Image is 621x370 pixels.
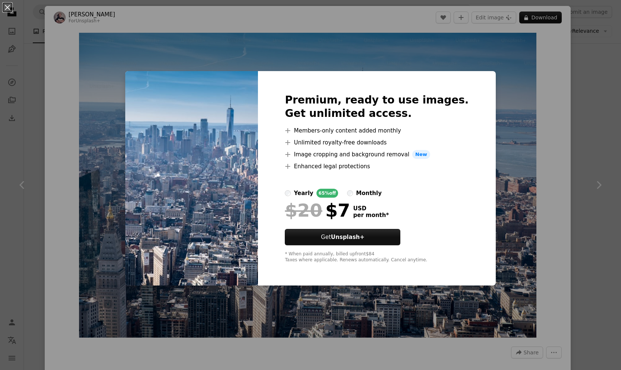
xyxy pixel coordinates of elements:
[353,212,389,219] span: per month *
[285,190,291,196] input: yearly65%off
[347,190,353,196] input: monthly
[294,189,313,198] div: yearly
[285,201,350,220] div: $7
[285,162,469,171] li: Enhanced legal protections
[285,126,469,135] li: Members-only content added monthly
[412,150,430,159] span: New
[331,234,365,240] strong: Unsplash+
[316,189,338,198] div: 65% off
[125,71,258,286] img: premium_photo-1675198764206-40536cd9c362
[285,201,322,220] span: $20
[356,189,382,198] div: monthly
[353,205,389,212] span: USD
[285,251,469,263] div: * When paid annually, billed upfront $84 Taxes where applicable. Renews automatically. Cancel any...
[285,229,400,245] button: GetUnsplash+
[285,150,469,159] li: Image cropping and background removal
[285,138,469,147] li: Unlimited royalty-free downloads
[285,93,469,120] h2: Premium, ready to use images. Get unlimited access.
